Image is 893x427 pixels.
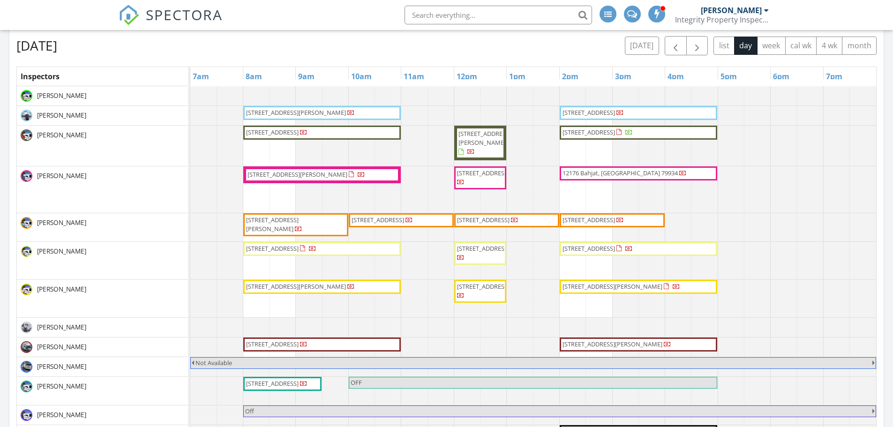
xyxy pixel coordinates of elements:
span: [PERSON_NAME] [35,342,88,352]
span: [STREET_ADDRESS] [457,282,510,291]
a: 3pm [613,69,634,84]
button: [DATE] [625,37,659,55]
span: [PERSON_NAME] [35,285,88,294]
img: dsc_0557.jpg [21,409,32,421]
img: dsc_0555.jpg [21,170,32,182]
a: 8am [243,69,264,84]
button: cal wk [785,37,817,55]
span: [PERSON_NAME] [35,218,88,227]
span: [STREET_ADDRESS] [352,216,404,224]
span: [PERSON_NAME] [35,362,88,371]
button: Previous day [665,36,687,55]
a: 12pm [454,69,480,84]
span: [STREET_ADDRESS][PERSON_NAME] [563,340,662,348]
div: [PERSON_NAME] [701,6,762,15]
span: [STREET_ADDRESS] [457,169,510,177]
h2: [DATE] [16,36,57,55]
span: 12176 Bahjat, [GEOGRAPHIC_DATA] 79934 [563,169,678,177]
img: 20211117_133804_1637181533167002.jpeg [21,322,32,333]
span: Inspectors [21,71,60,82]
img: The Best Home Inspection Software - Spectora [119,5,139,25]
button: Next day [686,36,708,55]
a: 4pm [665,69,686,84]
a: 1pm [507,69,528,84]
span: [STREET_ADDRESS] [457,244,510,253]
span: Off [245,407,254,415]
a: SPECTORA [119,13,223,32]
span: [STREET_ADDRESS][PERSON_NAME] [246,216,299,233]
span: Not Available [195,359,232,367]
span: OFF [351,378,362,387]
span: [STREET_ADDRESS][PERSON_NAME] [248,170,347,179]
span: [STREET_ADDRESS][PERSON_NAME] [246,282,346,291]
span: [PERSON_NAME] [35,382,88,391]
button: month [842,37,877,55]
div: Integrity Property Inspections [675,15,769,24]
span: [STREET_ADDRESS] [457,216,510,224]
span: [PERSON_NAME] [35,130,88,140]
span: [STREET_ADDRESS] [246,379,299,388]
span: [STREET_ADDRESS] [246,128,299,136]
a: 2pm [560,69,581,84]
button: list [713,37,735,55]
span: [STREET_ADDRESS] [246,244,299,253]
img: ae85b62e3b0b48b18ab3712479a278d8.jpeg [21,110,32,121]
a: 5pm [718,69,739,84]
a: 9am [296,69,317,84]
a: 10am [349,69,374,84]
img: 20230821_074344.jpg [21,361,32,373]
span: [STREET_ADDRESS][PERSON_NAME] [458,129,511,147]
img: img_69061.jpg [21,341,32,353]
span: [PERSON_NAME] [35,410,88,420]
img: dsc_0556.jpg [21,284,32,295]
span: SPECTORA [146,5,223,24]
span: [STREET_ADDRESS][PERSON_NAME] [563,282,662,291]
span: [STREET_ADDRESS] [563,216,615,224]
img: dsc_0562.jpg [21,217,32,229]
button: week [757,37,786,55]
span: [STREET_ADDRESS] [246,340,299,348]
a: 11am [401,69,427,84]
span: [PERSON_NAME] [35,247,88,256]
a: 6pm [771,69,792,84]
span: [STREET_ADDRESS] [563,128,615,136]
img: dsc_0554.jpg [21,381,32,392]
button: day [734,37,758,55]
span: [PERSON_NAME] [35,171,88,180]
img: dsc_0558.jpg [21,129,32,141]
span: [STREET_ADDRESS] [563,244,615,253]
img: dsc_0559.jpg [21,246,32,257]
span: [STREET_ADDRESS] [563,108,615,117]
input: Search everything... [405,6,592,24]
span: [PERSON_NAME] [35,91,88,100]
span: [STREET_ADDRESS][PERSON_NAME] [246,108,346,117]
a: 7am [190,69,211,84]
button: 4 wk [816,37,842,55]
img: dsc_0549.jpg [21,90,32,102]
span: [PERSON_NAME] [35,111,88,120]
span: [PERSON_NAME] [35,322,88,332]
a: 7pm [824,69,845,84]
